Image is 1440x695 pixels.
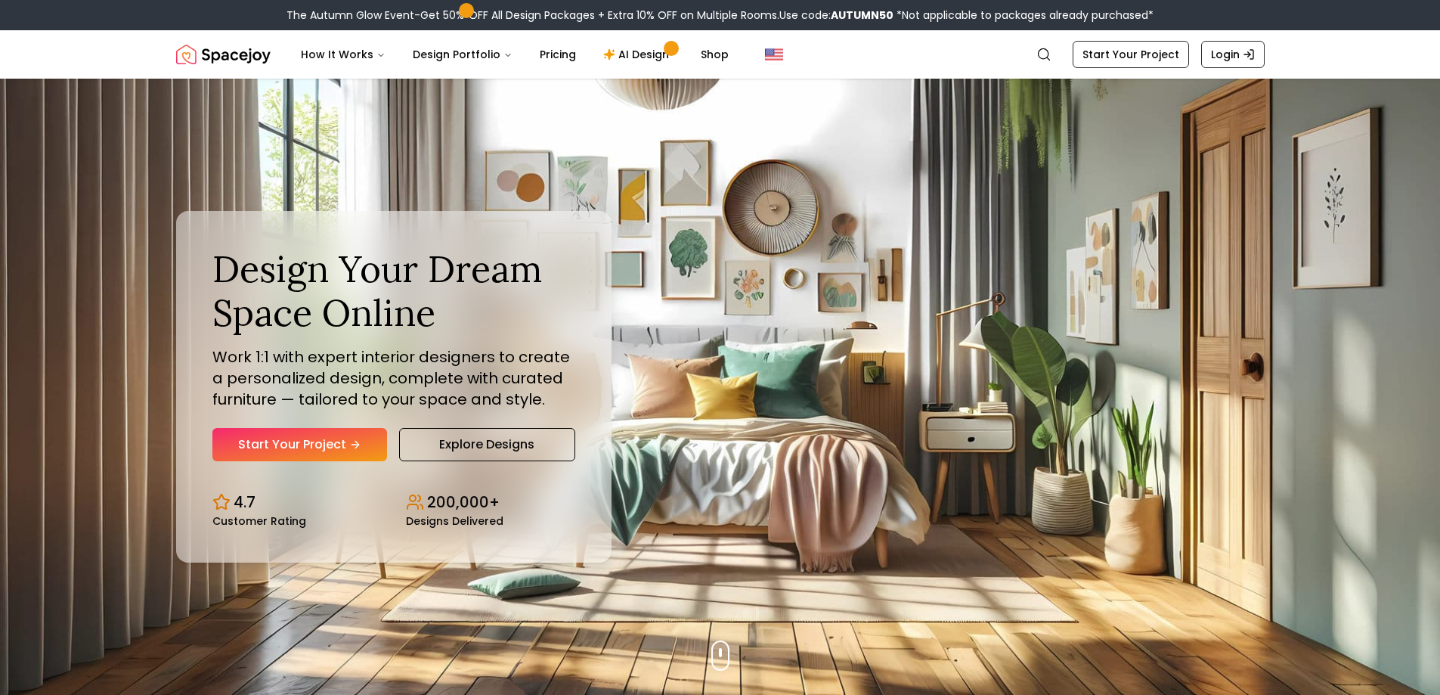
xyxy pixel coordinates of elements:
[528,39,588,70] a: Pricing
[689,39,741,70] a: Shop
[286,8,1154,23] div: The Autumn Glow Event-Get 50% OFF All Design Packages + Extra 10% OFF on Multiple Rooms.
[893,8,1154,23] span: *Not applicable to packages already purchased*
[427,492,500,513] p: 200,000+
[399,428,575,461] a: Explore Designs
[212,516,306,526] small: Customer Rating
[176,30,1265,79] nav: Global
[765,45,783,64] img: United States
[234,492,255,513] p: 4.7
[176,39,271,70] a: Spacejoy
[1201,41,1265,68] a: Login
[289,39,741,70] nav: Main
[406,516,503,526] small: Designs Delivered
[831,8,893,23] b: AUTUMN50
[779,8,893,23] span: Use code:
[176,39,271,70] img: Spacejoy Logo
[212,428,387,461] a: Start Your Project
[1073,41,1189,68] a: Start Your Project
[401,39,525,70] button: Design Portfolio
[591,39,686,70] a: AI Design
[212,247,575,334] h1: Design Your Dream Space Online
[212,479,575,526] div: Design stats
[289,39,398,70] button: How It Works
[212,346,575,410] p: Work 1:1 with expert interior designers to create a personalized design, complete with curated fu...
